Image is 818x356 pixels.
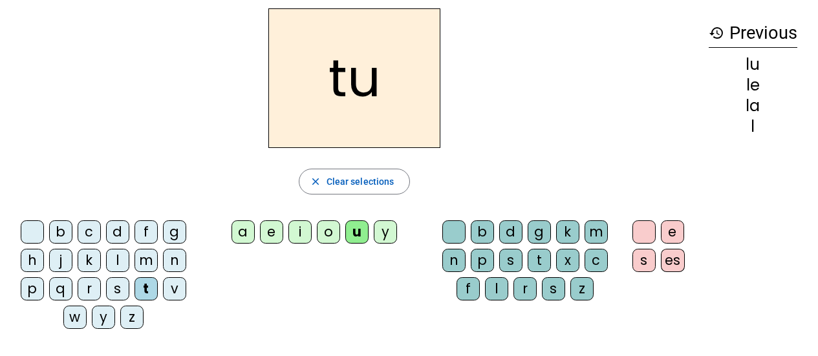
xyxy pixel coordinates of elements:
[231,220,255,244] div: a
[585,220,608,244] div: m
[442,249,466,272] div: n
[49,249,72,272] div: j
[260,220,283,244] div: e
[163,249,186,272] div: n
[709,98,797,114] div: la
[661,220,684,244] div: e
[528,249,551,272] div: t
[327,174,394,189] span: Clear selections
[709,19,797,48] h3: Previous
[632,249,656,272] div: s
[92,306,115,329] div: y
[288,220,312,244] div: i
[21,277,44,300] div: p
[499,220,522,244] div: d
[374,220,397,244] div: y
[528,220,551,244] div: g
[21,249,44,272] div: h
[78,277,101,300] div: r
[163,220,186,244] div: g
[120,306,144,329] div: z
[135,277,158,300] div: t
[49,220,72,244] div: b
[556,249,579,272] div: x
[661,249,685,272] div: es
[542,277,565,300] div: s
[63,306,87,329] div: w
[513,277,537,300] div: r
[471,249,494,272] div: p
[345,220,369,244] div: u
[457,277,480,300] div: f
[317,220,340,244] div: o
[135,249,158,272] div: m
[106,220,129,244] div: d
[709,25,724,41] mat-icon: history
[78,249,101,272] div: k
[106,277,129,300] div: s
[78,220,101,244] div: c
[135,220,158,244] div: f
[49,277,72,300] div: q
[499,249,522,272] div: s
[471,220,494,244] div: b
[163,277,186,300] div: v
[570,277,594,300] div: z
[299,169,411,194] button: Clear selections
[709,119,797,134] div: l
[709,78,797,93] div: le
[556,220,579,244] div: k
[585,249,608,272] div: c
[310,176,321,187] mat-icon: close
[709,57,797,72] div: lu
[106,249,129,272] div: l
[485,277,508,300] div: l
[268,8,440,148] h2: tu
